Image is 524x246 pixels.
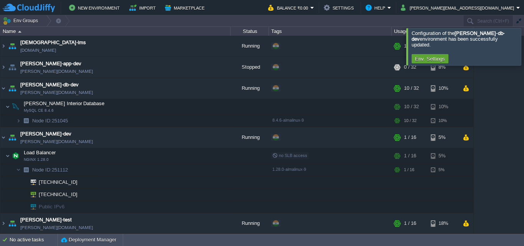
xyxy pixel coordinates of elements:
[404,115,417,127] div: 10 / 32
[20,130,71,138] a: [PERSON_NAME]-dev
[16,164,21,176] img: AMDAwAAAACH5BAEAAAAALAAAAAABAAEAAAICRAEAOw==
[431,148,456,163] div: 5%
[32,118,52,124] span: Node ID:
[10,99,21,114] img: AMDAwAAAACH5BAEAAAAALAAAAAABAAEAAAICRAEAOw==
[404,78,419,99] div: 10 / 32
[392,27,473,36] div: Usage
[20,39,86,46] a: [DEMOGRAPHIC_DATA]-lms
[3,3,55,13] img: CloudJiffy
[324,3,356,12] button: Settings
[18,31,21,33] img: AMDAwAAAACH5BAEAAAAALAAAAAABAAEAAAICRAEAOw==
[231,27,269,36] div: Status
[31,117,69,124] a: Node ID:251045
[5,148,10,163] img: AMDAwAAAACH5BAEAAAAALAAAAAABAAEAAAICRAEAOw==
[492,215,516,238] iframe: chat widget
[16,115,21,127] img: AMDAwAAAACH5BAEAAAAALAAAAAABAAEAAAICRAEAOw==
[20,81,79,89] a: [PERSON_NAME]-db-dev
[431,115,456,127] div: 10%
[404,164,414,176] div: 1 / 16
[431,78,456,99] div: 10%
[69,3,122,12] button: New Environment
[366,3,387,12] button: Help
[231,213,269,234] div: Running
[25,176,36,188] img: AMDAwAAAACH5BAEAAAAALAAAAAABAAEAAAICRAEAOw==
[272,118,304,122] span: 8.4.6-almalinux-9
[269,27,391,36] div: Tags
[25,188,36,200] img: AMDAwAAAACH5BAEAAAAALAAAAAABAAEAAAICRAEAOw==
[24,157,49,162] span: NGINX 1.28.0
[10,148,21,163] img: AMDAwAAAACH5BAEAAAAALAAAAAABAAEAAAICRAEAOw==
[24,108,54,113] span: MySQL CE 8.4.6
[129,3,158,12] button: Import
[401,3,516,12] button: [PERSON_NAME][EMAIL_ADDRESS][DOMAIN_NAME]
[25,201,36,213] img: AMDAwAAAACH5BAEAAAAALAAAAAABAAEAAAICRAEAOw==
[7,127,18,148] img: AMDAwAAAACH5BAEAAAAALAAAAAABAAEAAAICRAEAOw==
[165,3,207,12] button: Marketplace
[20,138,93,145] a: [PERSON_NAME][DOMAIN_NAME]
[231,78,269,99] div: Running
[38,188,79,200] span: [TECHNICAL_ID]
[23,150,57,155] a: Load BalancerNGINX 1.28.0
[20,60,81,68] a: [PERSON_NAME]-app-dev
[20,216,72,224] a: [PERSON_NAME]-test
[431,213,456,234] div: 18%
[23,101,105,106] a: [PERSON_NAME] Interior DatabaseMySQL CE 8.4.6
[404,213,416,234] div: 1 / 16
[404,148,416,163] div: 1 / 16
[412,30,505,48] span: Configuration of the environment has been successfully updated.
[23,100,105,107] span: [PERSON_NAME] Interior Database
[404,99,419,114] div: 10 / 32
[38,179,79,185] a: [TECHNICAL_ID]
[7,36,18,56] img: AMDAwAAAACH5BAEAAAAALAAAAAABAAEAAAICRAEAOw==
[20,68,93,75] a: [PERSON_NAME][DOMAIN_NAME]
[431,99,456,114] div: 10%
[38,204,66,210] a: Public IPv6
[32,167,52,173] span: Node ID:
[268,3,310,12] button: Balance ₹0.00
[431,127,456,148] div: 5%
[413,55,447,62] button: Env. Settings
[5,99,10,114] img: AMDAwAAAACH5BAEAAAAALAAAAAABAAEAAAICRAEAOw==
[38,201,66,213] span: Public IPv6
[7,78,18,99] img: AMDAwAAAACH5BAEAAAAALAAAAAABAAEAAAICRAEAOw==
[31,117,69,124] span: 251045
[272,167,306,172] span: 1.28.0-almalinux-9
[20,224,93,231] a: [PERSON_NAME][DOMAIN_NAME]
[7,213,18,234] img: AMDAwAAAACH5BAEAAAAALAAAAAABAAEAAAICRAEAOw==
[31,167,69,173] span: 251112
[61,236,116,244] button: Deployment Manager
[21,201,25,213] img: AMDAwAAAACH5BAEAAAAALAAAAAABAAEAAAICRAEAOw==
[412,30,505,42] b: [PERSON_NAME]-db-dev
[1,27,230,36] div: Name
[21,164,31,176] img: AMDAwAAAACH5BAEAAAAALAAAAAABAAEAAAICRAEAOw==
[20,89,93,96] span: [PERSON_NAME][DOMAIN_NAME]
[231,36,269,56] div: Running
[20,46,56,54] a: [DOMAIN_NAME]
[404,36,416,56] div: 1 / 32
[0,213,7,234] img: AMDAwAAAACH5BAEAAAAALAAAAAABAAEAAAICRAEAOw==
[10,234,58,246] div: No active tasks
[38,192,79,197] a: [TECHNICAL_ID]
[0,57,7,78] img: AMDAwAAAACH5BAEAAAAALAAAAAABAAEAAAICRAEAOw==
[7,57,18,78] img: AMDAwAAAACH5BAEAAAAALAAAAAABAAEAAAICRAEAOw==
[0,127,7,148] img: AMDAwAAAACH5BAEAAAAALAAAAAABAAEAAAICRAEAOw==
[21,176,25,188] img: AMDAwAAAACH5BAEAAAAALAAAAAABAAEAAAICRAEAOw==
[231,57,269,78] div: Stopped
[38,176,79,188] span: [TECHNICAL_ID]
[231,127,269,148] div: Running
[272,153,307,158] span: no SLB access
[23,149,57,156] span: Load Balancer
[0,78,7,99] img: AMDAwAAAACH5BAEAAAAALAAAAAABAAEAAAICRAEAOw==
[0,36,7,56] img: AMDAwAAAACH5BAEAAAAALAAAAAABAAEAAAICRAEAOw==
[404,127,416,148] div: 1 / 16
[404,57,416,78] div: 0 / 32
[431,164,456,176] div: 5%
[431,57,456,78] div: 8%
[21,188,25,200] img: AMDAwAAAACH5BAEAAAAALAAAAAABAAEAAAICRAEAOw==
[3,15,41,26] button: Env Groups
